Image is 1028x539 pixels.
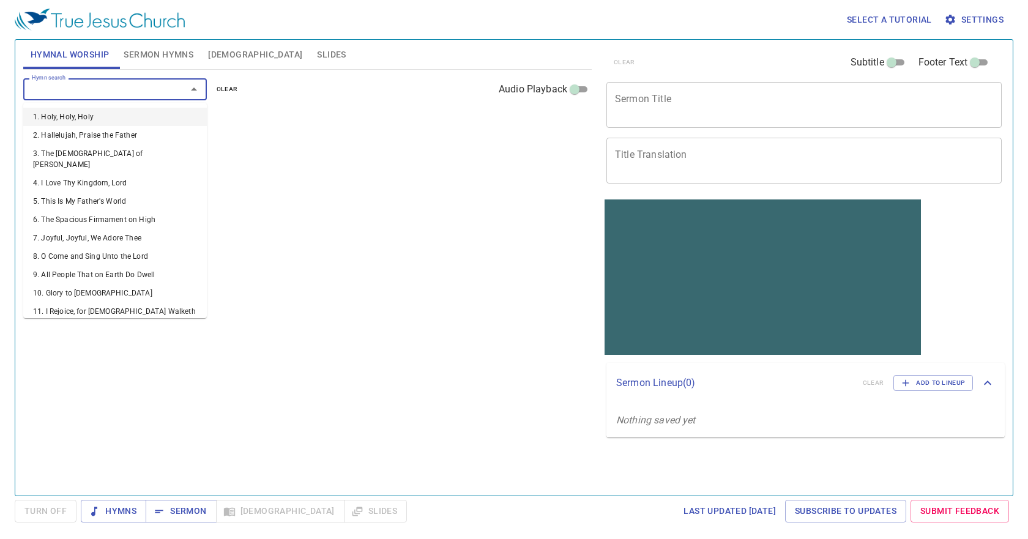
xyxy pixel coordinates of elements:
button: Add to Lineup [893,375,973,391]
span: [DEMOGRAPHIC_DATA] [208,47,302,62]
span: Submit Feedback [920,504,999,519]
li: 2. Hallelujah, Praise the Father [23,126,207,144]
span: Audio Playback [499,82,567,97]
span: Sermon [155,504,206,519]
li: 6. The Spacious Firmament on High [23,210,207,229]
span: Settings [947,12,1004,28]
div: Sermon Lineup(0)clearAdd to Lineup [606,363,1005,403]
li: 4. I Love Thy Kingdom, Lord [23,174,207,192]
span: Hymnal Worship [31,47,110,62]
span: Footer Text [918,55,968,70]
span: Subtitle [851,55,884,70]
li: 9. All People That on Earth Do Dwell [23,266,207,284]
li: 5. This Is My Father's World [23,192,207,210]
a: Submit Feedback [911,500,1009,522]
li: 10. Glory to [DEMOGRAPHIC_DATA] [23,284,207,302]
span: Subscribe to Updates [795,504,896,519]
span: Hymns [91,504,136,519]
li: 11. I Rejoice, for [DEMOGRAPHIC_DATA] Walketh by My Side [23,302,207,332]
a: Subscribe to Updates [785,500,906,522]
span: Sermon Hymns [124,47,193,62]
button: Hymns [81,500,146,522]
button: clear [209,82,245,97]
button: Settings [942,9,1008,31]
li: 1. Holy, Holy, Holy [23,108,207,126]
span: Select a tutorial [847,12,932,28]
iframe: from-child [602,196,924,358]
i: Nothing saved yet [616,414,696,426]
span: Add to Lineup [901,377,965,388]
button: Close [185,81,203,98]
a: Last updated [DATE] [679,500,781,522]
button: Select a tutorial [842,9,937,31]
li: 3. The [DEMOGRAPHIC_DATA] of [PERSON_NAME] [23,144,207,174]
span: clear [217,84,238,95]
span: Last updated [DATE] [683,504,776,519]
li: 8. O Come and Sing Unto the Lord [23,247,207,266]
button: Sermon [146,500,216,522]
p: Sermon Lineup ( 0 ) [616,376,853,390]
span: Slides [317,47,346,62]
img: True Jesus Church [15,9,185,31]
li: 7. Joyful, Joyful, We Adore Thee [23,229,207,247]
